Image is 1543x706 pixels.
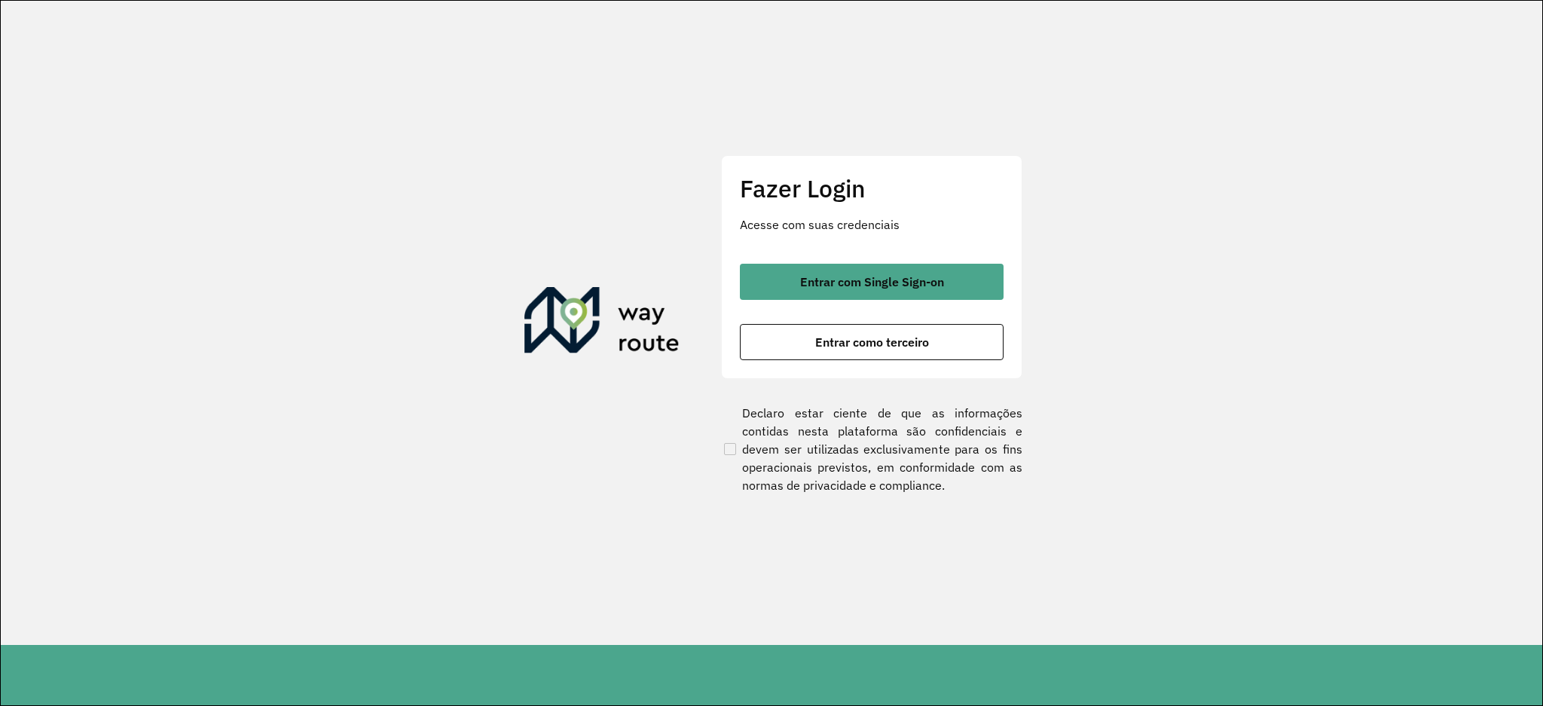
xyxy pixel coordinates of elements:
span: Entrar como terceiro [815,336,929,348]
label: Declaro estar ciente de que as informações contidas nesta plataforma são confidenciais e devem se... [721,404,1022,494]
button: button [740,324,1004,360]
button: button [740,264,1004,300]
h2: Fazer Login [740,174,1004,203]
p: Acesse com suas credenciais [740,215,1004,234]
img: Roteirizador AmbevTech [524,287,680,359]
span: Entrar com Single Sign-on [800,276,944,288]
